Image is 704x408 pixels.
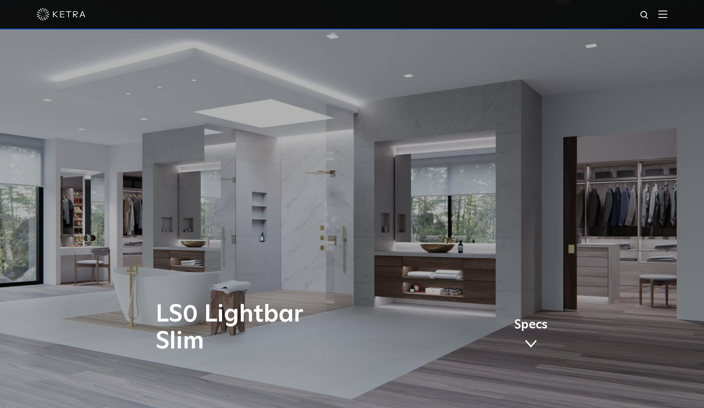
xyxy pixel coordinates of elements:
[514,319,548,331] span: Specs
[640,10,650,20] img: search icon
[658,10,667,18] img: Hamburger%20Nav.svg
[514,319,548,351] a: Specs
[156,301,386,355] h1: LS0 Lightbar Slim
[37,8,86,20] img: ketra-logo-2019-white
